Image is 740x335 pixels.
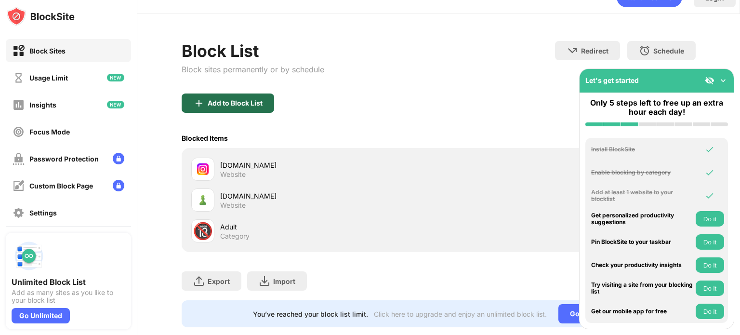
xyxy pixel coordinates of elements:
div: Usage Limit [29,74,68,82]
div: Block Sites [29,47,66,55]
img: favicons [197,163,209,175]
div: Get our mobile app for free [591,308,693,315]
div: Go Unlimited [558,304,624,323]
div: Block List [182,41,324,61]
div: Settings [29,209,57,217]
img: settings-off.svg [13,207,25,219]
div: Focus Mode [29,128,70,136]
img: time-usage-off.svg [13,72,25,84]
div: 🔞 [193,221,213,241]
div: Category [220,232,250,241]
button: Do it [696,211,724,227]
div: Import [273,277,295,285]
div: Only 5 steps left to free up an extra hour each day! [585,98,728,117]
div: Click here to upgrade and enjoy an unlimited block list. [374,310,547,318]
img: omni-check.svg [705,168,714,177]
img: lock-menu.svg [113,180,124,191]
button: Do it [696,304,724,319]
img: lock-menu.svg [113,153,124,164]
button: Do it [696,234,724,250]
div: Let's get started [585,76,639,84]
img: eye-not-visible.svg [705,76,714,85]
div: Export [208,277,230,285]
div: Try visiting a site from your blocking list [591,281,693,295]
div: Install BlockSite [591,146,693,153]
img: logo-blocksite.svg [7,7,75,26]
img: customize-block-page-off.svg [13,180,25,192]
div: [DOMAIN_NAME] [220,160,438,170]
div: Add at least 1 website to your blocklist [591,189,693,203]
img: password-protection-off.svg [13,153,25,165]
div: Pin BlockSite to your taskbar [591,239,693,245]
button: Do it [696,257,724,273]
img: omni-check.svg [705,145,714,154]
div: Website [220,201,246,210]
img: focus-off.svg [13,126,25,138]
div: Get personalized productivity suggestions [591,212,693,226]
div: Website [220,170,246,179]
div: [DOMAIN_NAME] [220,191,438,201]
img: omni-check.svg [705,191,714,201]
div: Insights [29,101,56,109]
img: insights-off.svg [13,99,25,111]
div: Go Unlimited [12,308,70,323]
img: new-icon.svg [107,74,124,81]
div: Unlimited Block List [12,277,125,287]
div: Check your productivity insights [591,262,693,268]
div: You’ve reached your block list limit. [253,310,368,318]
img: push-block-list.svg [12,239,46,273]
div: Schedule [653,47,684,55]
div: Password Protection [29,155,99,163]
button: Do it [696,281,724,296]
div: Block sites permanently or by schedule [182,65,324,74]
div: Enable blocking by category [591,169,693,176]
img: favicons [197,194,209,206]
div: Blocked Items [182,134,228,142]
img: new-icon.svg [107,101,124,108]
div: Add to Block List [208,99,263,107]
div: Custom Block Page [29,182,93,190]
img: omni-setup-toggle.svg [718,76,728,85]
div: Redirect [581,47,608,55]
img: block-on.svg [13,45,25,57]
div: Adult [220,222,438,232]
div: Add as many sites as you like to your block list [12,289,125,304]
